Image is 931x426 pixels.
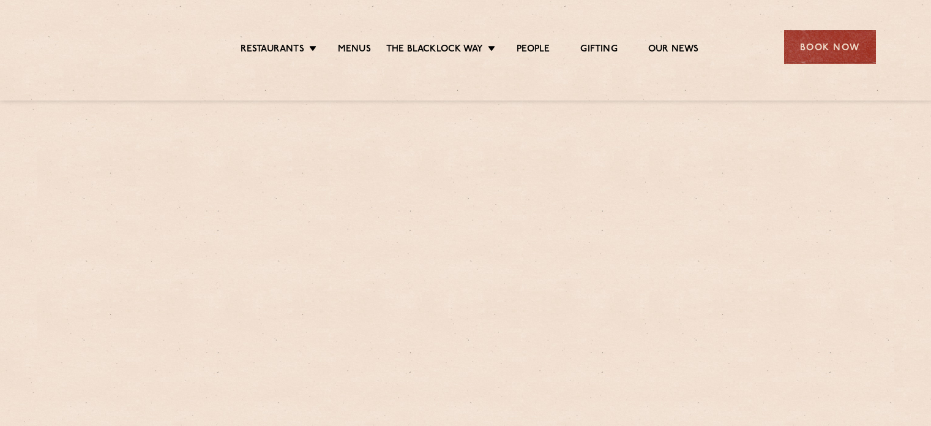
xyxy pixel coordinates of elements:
[386,44,483,57] a: The Blacklock Way
[338,44,371,57] a: Menus
[241,44,304,57] a: Restaurants
[648,44,699,57] a: Our News
[580,44,617,57] a: Gifting
[56,12,162,82] img: svg%3E
[517,44,550,57] a: People
[784,30,876,64] div: Book Now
